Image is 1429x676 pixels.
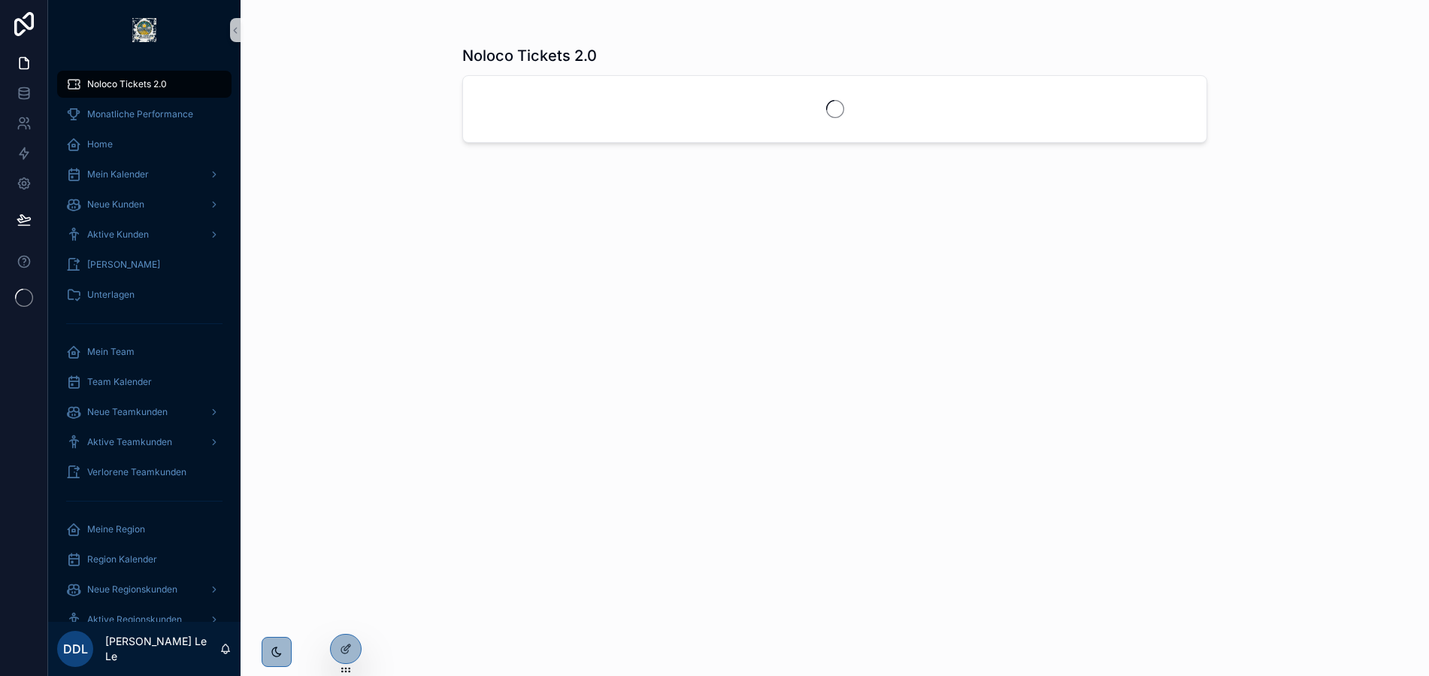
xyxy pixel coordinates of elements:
span: Home [87,138,113,150]
span: [PERSON_NAME] [87,259,160,271]
a: Meine Region [57,516,232,543]
span: Aktive Teamkunden [87,436,172,448]
span: Mein Kalender [87,168,149,180]
div: scrollable content [48,60,241,622]
a: Neue Teamkunden [57,399,232,426]
a: Aktive Teamkunden [57,429,232,456]
a: Aktive Kunden [57,221,232,248]
a: Mein Team [57,338,232,365]
span: Noloco Tickets 2.0 [87,78,167,90]
span: Mein Team [87,346,135,358]
span: DDL [63,640,88,658]
span: Monatliche Performance [87,108,193,120]
a: [PERSON_NAME] [57,251,232,278]
a: Neue Kunden [57,191,232,218]
a: Unterlagen [57,281,232,308]
a: Mein Kalender [57,161,232,188]
span: Neue Kunden [87,199,144,211]
a: Neue Regionskunden [57,576,232,603]
a: Team Kalender [57,368,232,396]
a: Monatliche Performance [57,101,232,128]
span: Unterlagen [87,289,135,301]
span: Neue Regionskunden [87,584,177,596]
a: Aktive Regionskunden [57,606,232,633]
span: Aktive Regionskunden [87,614,182,626]
p: [PERSON_NAME] Le Le [105,634,219,664]
span: Verlorene Teamkunden [87,466,186,478]
span: Region Kalender [87,553,157,565]
span: Meine Region [87,523,145,535]
span: Aktive Kunden [87,229,149,241]
a: Home [57,131,232,158]
a: Verlorene Teamkunden [57,459,232,486]
span: Team Kalender [87,376,152,388]
img: App logo [132,18,156,42]
a: Noloco Tickets 2.0 [57,71,232,98]
a: Region Kalender [57,546,232,573]
span: Neue Teamkunden [87,406,168,418]
h1: Noloco Tickets 2.0 [462,45,597,66]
